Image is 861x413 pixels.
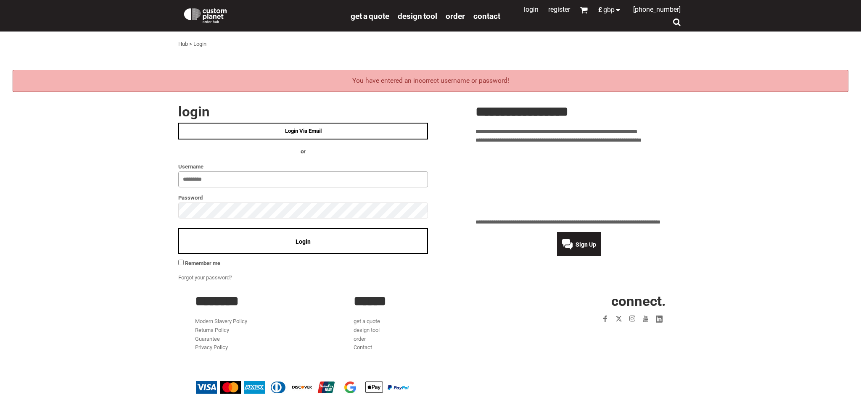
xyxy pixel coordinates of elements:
img: PayPal [388,385,409,390]
a: Contact [354,344,372,350]
label: Username [178,162,428,171]
a: Modern Slavery Policy [195,318,247,324]
div: > [189,40,192,49]
div: Login [193,40,206,49]
img: Diners Club [268,381,289,394]
a: Contact [473,11,500,21]
h2: CONNECT. [512,294,666,308]
img: Custom Planet [182,6,228,23]
img: Apple Pay [364,381,385,394]
a: Forgot your password? [178,274,232,281]
a: design tool [398,11,437,21]
a: Privacy Policy [195,344,228,350]
a: Custom Planet [178,2,346,27]
img: Mastercard [220,381,241,394]
img: Visa [196,381,217,394]
span: Login [296,238,311,245]
span: [PHONE_NUMBER] [633,5,681,13]
iframe: Customer reviews powered by Trustpilot [550,331,666,341]
span: Login Via Email [285,128,322,134]
a: Hub [178,41,188,47]
iframe: Customer reviews powered by Trustpilot [475,150,683,213]
span: Sign Up [576,241,596,248]
a: order [354,336,366,342]
a: get a quote [354,318,380,324]
h4: OR [178,147,428,156]
a: design tool [354,327,380,333]
a: get a quote [351,11,389,21]
a: Register [548,5,570,13]
img: American Express [244,381,265,394]
span: Remember me [185,260,220,266]
input: Remember me [178,260,184,265]
label: Password [178,193,428,203]
img: China UnionPay [316,381,337,394]
a: Login Via Email [178,123,428,139]
img: Google Pay [340,381,361,394]
div: You have entered an incorrect username or password! [13,70,848,92]
a: order [446,11,465,21]
a: Returns Policy [195,327,229,333]
h2: Login [178,105,428,118]
a: Login [524,5,539,13]
span: GBP [603,7,615,13]
img: Discover [292,381,313,394]
span: £ [598,7,603,13]
a: Guarantee [195,336,220,342]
